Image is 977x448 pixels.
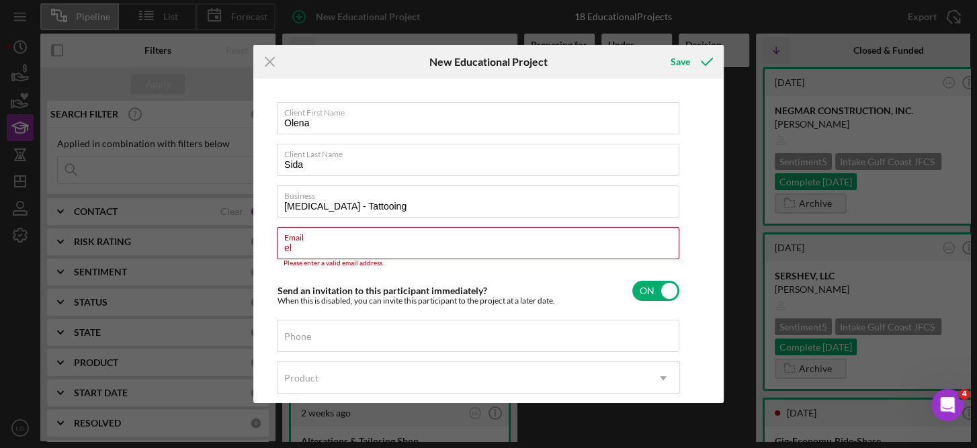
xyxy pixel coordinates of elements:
div: When this is disabled, you can invite this participant to the project at a later date. [278,296,555,306]
label: Business [284,186,679,201]
h6: New Educational Project [429,56,548,68]
iframe: Intercom live chat [931,389,964,421]
label: Email [284,228,679,242]
div: Save [671,48,690,75]
label: Send an invitation to this participant immediately? [278,285,487,296]
label: Phone [284,331,311,342]
button: Save [657,48,724,75]
div: Product [284,373,318,384]
label: Client First Name [284,103,679,118]
span: 4 [959,389,970,400]
label: Client Last Name [284,144,679,159]
div: Please enter a valid email address. [277,259,680,267]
